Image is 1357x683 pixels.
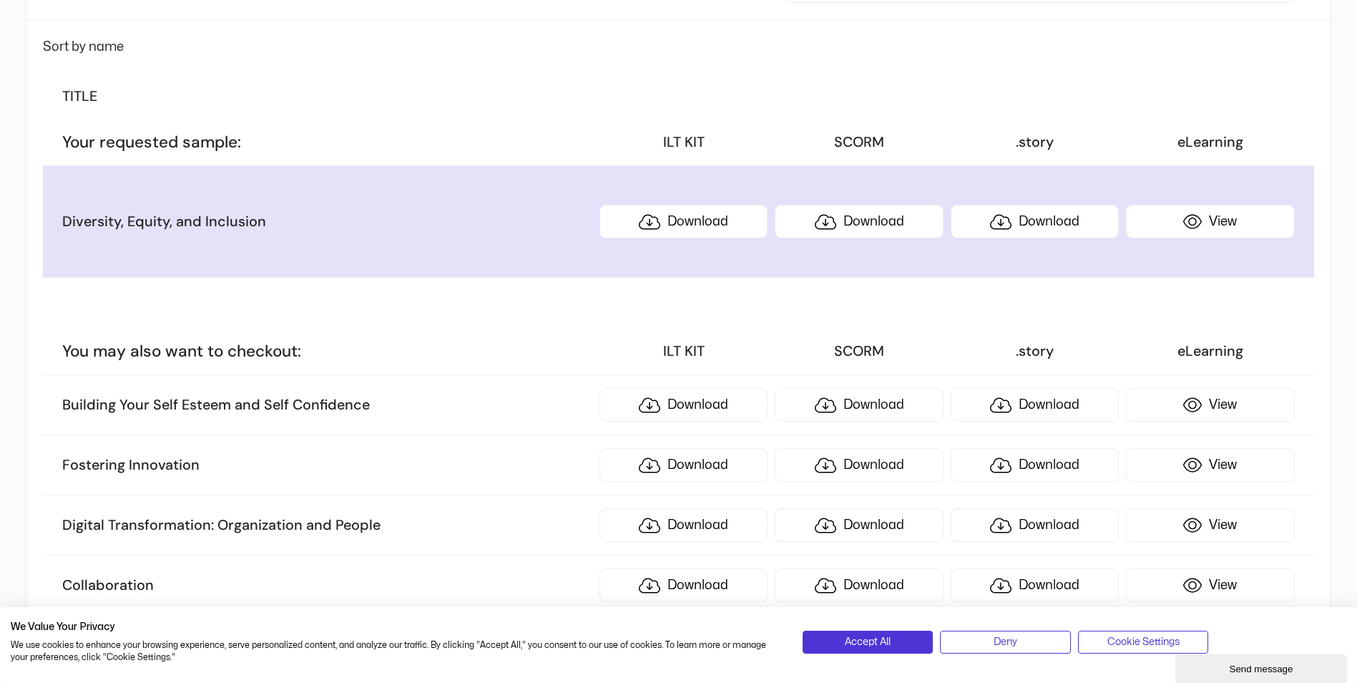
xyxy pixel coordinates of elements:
p: We use cookies to enhance your browsing experience, serve personalized content, and analyze our t... [11,639,781,664]
h3: Diversity, Equity, and Inclusion [62,213,592,231]
a: Download [599,568,768,602]
a: Download [951,568,1119,602]
h3: Building Your Self Esteem and Self Confidence [62,396,592,415]
a: Download [599,508,768,542]
a: Download [599,388,768,422]
h3: TITLE [62,87,592,106]
h3: Digital Transformation: Organization and People [62,516,592,535]
h3: eLearning [1126,133,1294,152]
h3: Fostering Innovation [62,456,592,475]
a: Download [775,205,943,238]
h3: Collaboration [62,576,592,595]
a: View [1126,205,1294,238]
a: Download [775,568,943,602]
button: Accept all cookies [803,631,934,654]
a: Download [599,205,768,238]
h3: ILT KIT [599,133,768,152]
span: Cookie Settings [1107,634,1180,650]
a: View [1126,508,1294,542]
h3: ILT KIT [599,342,768,361]
a: View [1126,388,1294,422]
h3: .story [951,342,1119,361]
iframe: chat widget [1175,651,1350,683]
a: Download [951,388,1119,422]
a: Download [951,508,1119,542]
h3: You may also want to checkout: [62,341,592,362]
a: Download [599,448,768,482]
h3: .story [951,133,1119,152]
h2: We Value Your Privacy [11,621,781,634]
a: Download [775,448,943,482]
span: Deny [994,634,1017,650]
span: Accept All [845,634,891,650]
h3: eLearning [1126,342,1294,361]
button: Deny all cookies [940,631,1071,654]
span: Sort by name [43,41,124,53]
a: Download [951,448,1119,482]
h3: SCORM [775,133,943,152]
a: Download [775,508,943,542]
a: View [1126,568,1294,602]
a: View [1126,448,1294,482]
a: Download [951,205,1119,238]
h3: SCORM [775,342,943,361]
a: Download [775,388,943,422]
h3: Your requested sample: [62,132,592,152]
button: Adjust cookie preferences [1078,631,1209,654]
